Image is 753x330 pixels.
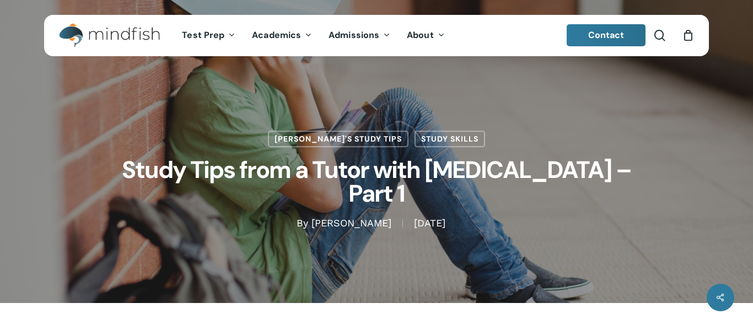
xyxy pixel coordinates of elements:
[174,31,244,40] a: Test Prep
[415,131,485,147] a: Study Skills
[567,24,646,46] a: Contact
[311,218,391,229] a: [PERSON_NAME]
[402,220,456,228] span: [DATE]
[174,15,453,56] nav: Main Menu
[244,31,320,40] a: Academics
[297,220,308,228] span: By
[182,29,224,41] span: Test Prep
[252,29,301,41] span: Academics
[320,31,399,40] a: Admissions
[399,31,453,40] a: About
[101,147,652,217] h1: Study Tips from a Tutor with [MEDICAL_DATA] – Part 1
[588,29,625,41] span: Contact
[268,131,408,147] a: [PERSON_NAME]'s Study Tips
[407,29,434,41] span: About
[329,29,379,41] span: Admissions
[44,15,709,56] header: Main Menu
